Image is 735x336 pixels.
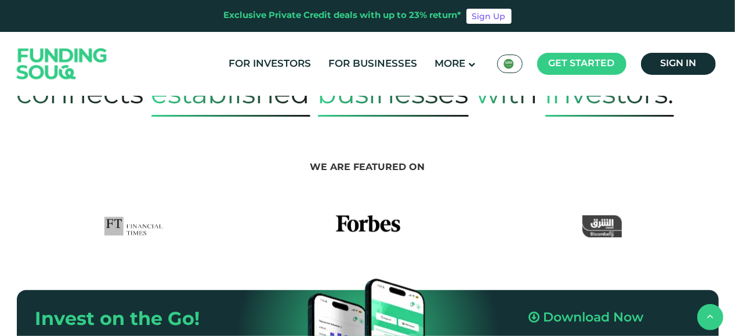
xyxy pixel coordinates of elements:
a: Sign in [641,53,716,75]
span: More [435,59,466,69]
button: back [697,304,723,330]
img: Logo [5,35,119,93]
div: Exclusive Private Credit deals with up to 23% return* [224,9,462,23]
span: We are featured on [310,163,425,172]
a: For Businesses [326,55,421,74]
a: Sign Up [466,9,512,24]
img: Forbes Logo [336,215,400,237]
span: Get started [549,59,615,68]
span: Invest on the Go! [35,310,200,328]
span: Sign in [660,59,696,68]
img: SA Flag [504,59,514,69]
a: For Investors [226,55,314,74]
img: Asharq Business Logo [582,215,622,237]
img: FTLogo Logo [104,215,163,237]
span: Download Now [544,312,644,324]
